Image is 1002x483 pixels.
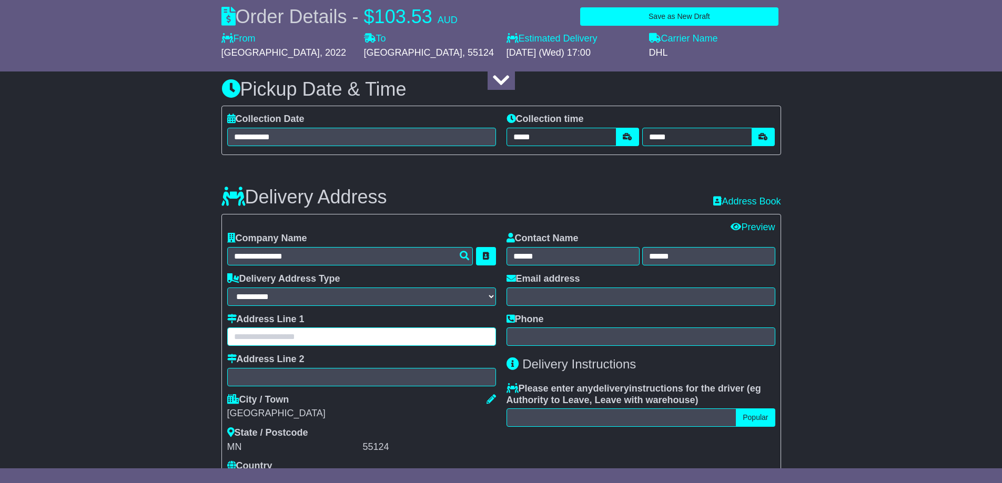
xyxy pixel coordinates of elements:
label: Please enter any instructions for the driver ( ) [507,383,775,406]
label: From [221,33,256,45]
div: 55124 [363,441,496,453]
span: AUD [438,15,458,25]
h3: Delivery Address [221,187,387,208]
label: Company Name [227,233,307,244]
label: State / Postcode [227,427,308,439]
label: Collection Date [227,114,305,125]
label: To [364,33,386,45]
span: 103.53 [375,6,432,27]
label: Phone [507,314,544,325]
label: Estimated Delivery [507,33,639,45]
h3: Pickup Date & Time [221,79,781,100]
label: Contact Name [507,233,579,244]
span: Delivery Instructions [522,357,636,371]
label: Country [227,460,272,472]
span: , 2022 [320,47,346,58]
label: Carrier Name [649,33,718,45]
span: eg Authority to Leave, Leave with warehouse [507,383,761,405]
span: [GEOGRAPHIC_DATA] [364,47,462,58]
div: DHL [649,47,781,59]
div: [GEOGRAPHIC_DATA] [227,408,496,419]
label: Address Line 1 [227,314,305,325]
div: Order Details - [221,5,458,28]
span: delivery [593,383,629,394]
button: Popular [736,408,775,427]
label: Delivery Address Type [227,273,340,285]
a: Address Book [713,196,781,207]
button: Save as New Draft [580,7,778,26]
a: Preview [731,222,775,232]
label: City / Town [227,394,289,406]
label: Collection time [507,114,584,125]
span: $ [364,6,375,27]
span: , 55124 [462,47,494,58]
label: Email address [507,273,580,285]
div: MN [227,441,360,453]
label: Address Line 2 [227,354,305,365]
div: [DATE] (Wed) 17:00 [507,47,639,59]
span: [GEOGRAPHIC_DATA] [221,47,320,58]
